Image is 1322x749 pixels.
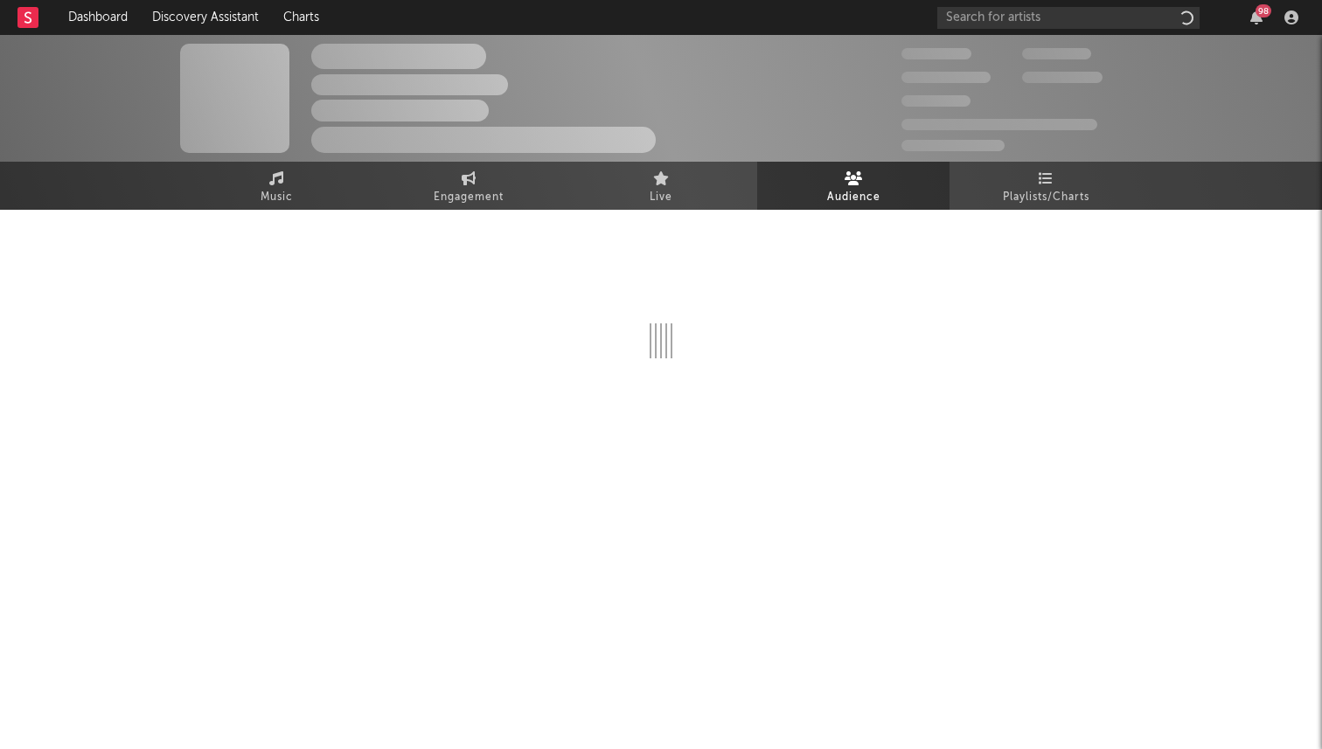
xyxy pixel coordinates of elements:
span: Jump Score: 85.0 [901,140,1005,151]
input: Search for artists [937,7,1200,29]
span: Playlists/Charts [1003,187,1089,208]
span: Live [650,187,672,208]
span: Music [261,187,293,208]
span: 50,000,000 [901,72,991,83]
a: Engagement [372,162,565,210]
div: 98 [1256,4,1271,17]
span: 1,000,000 [1022,72,1103,83]
span: 100,000 [1022,48,1091,59]
button: 98 [1250,10,1263,24]
a: Playlists/Charts [950,162,1142,210]
span: 300,000 [901,48,971,59]
a: Audience [757,162,950,210]
a: Music [180,162,372,210]
span: Engagement [434,187,504,208]
a: Live [565,162,757,210]
span: 50,000,000 Monthly Listeners [901,119,1097,130]
span: 100,000 [901,95,971,107]
span: Audience [827,187,880,208]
